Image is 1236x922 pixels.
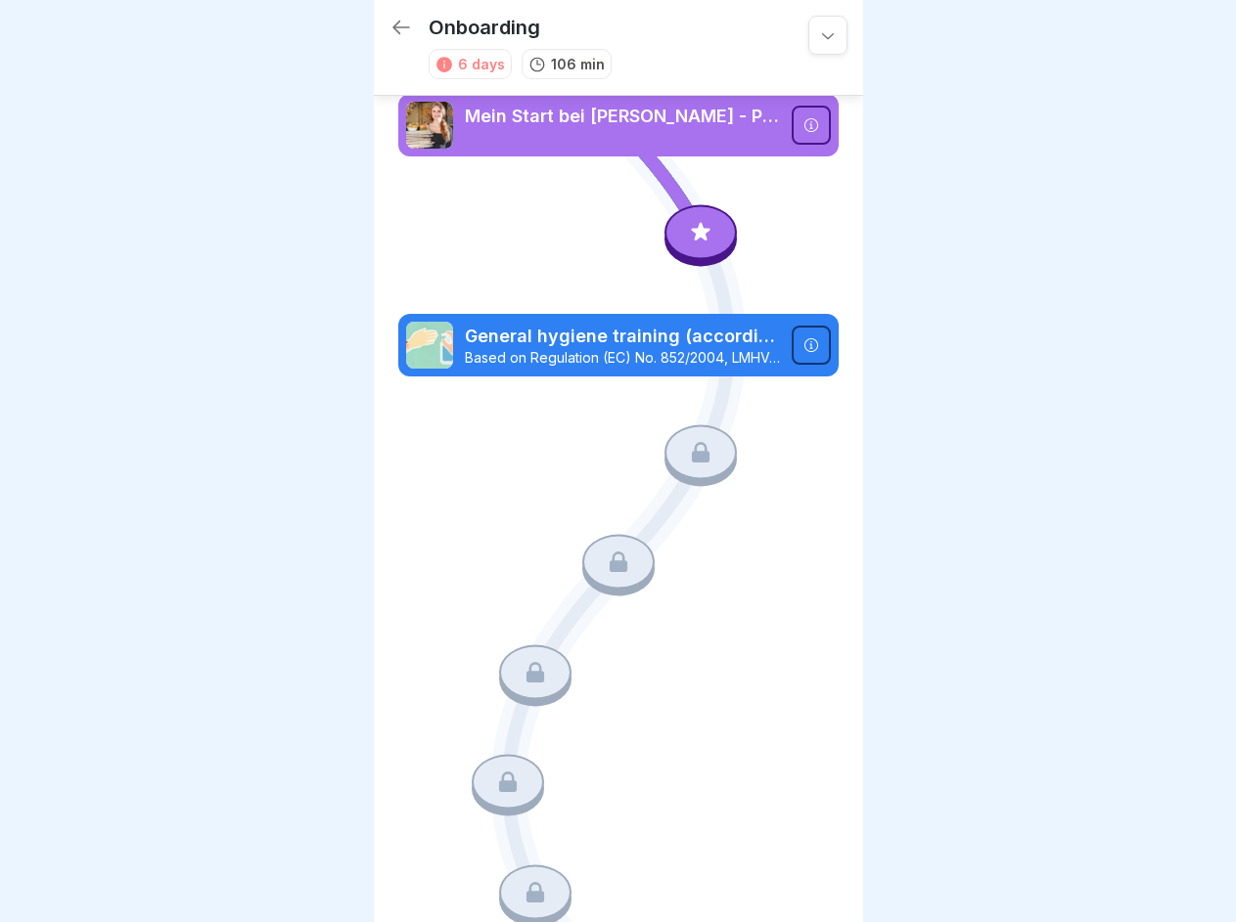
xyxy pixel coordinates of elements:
p: Mein Start bei [PERSON_NAME] - Personalfragebogen [465,104,780,129]
img: aaay8cu0h1hwaqqp9269xjan.png [406,102,453,149]
p: General hygiene training (according to LHMV §4) [465,324,780,349]
p: Onboarding [429,16,540,39]
img: gxsnf7ygjsfsmxd96jxi4ufn.png [406,322,453,369]
p: 106 min [551,54,605,74]
div: 6 days [458,54,505,74]
p: Based on Regulation (EC) No. 852/2004, LMHV, DIN10514 and IFSG. Annual repetition recommended. Th... [465,349,780,367]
